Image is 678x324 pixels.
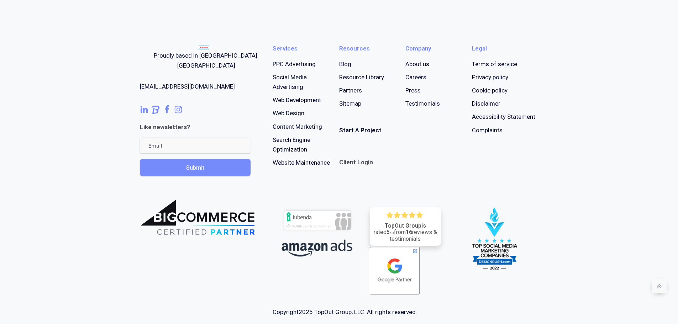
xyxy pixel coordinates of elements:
a: Client Login [339,153,373,167]
strong: 5 [387,229,390,235]
a: Accessibility Statement [472,112,535,122]
a: Website Maintenance [273,158,330,168]
a: Sitemap [339,99,361,108]
a: [EMAIL_ADDRESS][DOMAIN_NAME] [140,82,235,91]
a: Cookie policy [472,86,508,95]
img: PartnerBadgeClickable.svg [370,246,420,296]
strong: TopOut Group [385,222,421,229]
div: Services [273,44,298,53]
a: Proudly based in [GEOGRAPHIC_DATA], [GEOGRAPHIC_DATA] [140,44,273,70]
span: /5 [390,230,394,235]
a: Social MediaAdvertising [273,73,307,92]
a: iubenda Certified Silver Partner [281,227,354,234]
a: About us [405,59,429,69]
a: Blog [339,59,351,69]
a: Follow us on Instagram! [174,105,183,114]
a: Testimonials [405,99,440,108]
div: Legal [472,44,487,53]
div: Proudly based in [GEOGRAPHIC_DATA], [GEOGRAPHIC_DATA] [140,51,273,70]
a: Web Development [273,95,321,105]
a: Search EngineOptimization [273,135,310,154]
a: Content Marketing [273,122,322,132]
a: Disclaimer [472,99,500,108]
div: is rated from reviews & testimonials [373,223,437,242]
a: Careers [405,73,426,82]
a: Start A Project [339,126,382,135]
button: Submit [140,159,251,176]
a: Privacy policy [472,73,508,82]
a: Terms of service [472,59,517,69]
a: TopOut Groupis rated5/5from16reviews & testimonials [370,207,441,246]
img: iubenda Certified Silver Partner [281,207,354,233]
a: Partners [339,86,362,95]
div: Company [405,44,431,53]
a: Resource Library [339,73,384,82]
strong: 16 [406,229,412,235]
a: Complaints [472,126,503,135]
div: Resources [339,44,370,53]
a: Press [405,86,421,95]
a: Web Design [273,108,304,118]
a: PPC Advertising [273,59,316,69]
strong: Start A Project [339,127,382,134]
div: Like newsletters? [140,122,190,132]
input: Email [140,138,251,153]
div: Copyright 2025 TopOut Group, LLC. All rights reserved. [273,307,417,317]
